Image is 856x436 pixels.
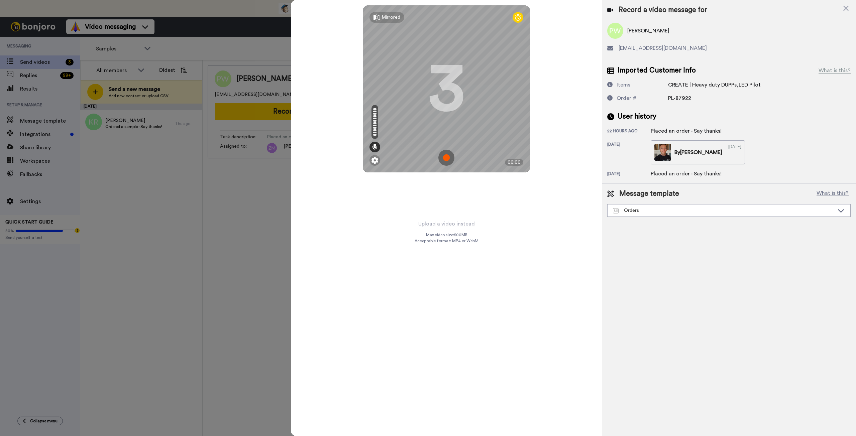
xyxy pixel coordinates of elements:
span: PL-87922 [668,96,691,101]
span: Imported Customer Info [618,65,696,76]
div: [DATE] [607,142,651,164]
div: 3 [428,64,465,114]
div: Orders [613,207,834,214]
img: Message-temps.svg [613,208,619,213]
img: ic_gear.svg [371,157,378,164]
span: Max video size: 500 MB [426,232,467,238]
div: 00:00 [505,159,523,166]
span: Message template [619,189,679,199]
span: Acceptable format: MP4 or WebM [415,238,478,244]
span: User history [618,112,656,122]
button: What is this? [815,189,851,199]
img: ab347672-8bd7-444f-824c-614c8b2c5187-thumb.jpg [654,144,671,161]
div: Placed an order - Say thanks! [651,170,722,178]
div: 22 hours ago [607,128,651,135]
div: Order # [617,94,637,102]
div: [DATE] [728,144,741,161]
div: Items [617,81,630,89]
div: What is this? [819,66,851,75]
span: CREATE | Heavy duty DUPPs,LED Pilot [668,82,761,88]
a: By[PERSON_NAME][DATE] [651,140,745,164]
div: [DATE] [607,171,651,178]
button: Upload a video instead [416,220,477,228]
div: By [PERSON_NAME] [674,148,722,156]
img: ic_record_start.svg [438,150,454,166]
div: Placed an order - Say thanks! [651,127,722,135]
